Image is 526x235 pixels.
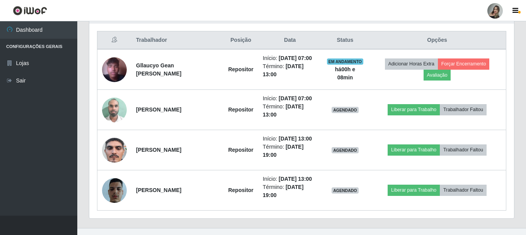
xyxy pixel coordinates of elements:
[368,31,506,50] th: Opções
[440,144,487,155] button: Trabalhador Faltou
[322,31,368,50] th: Status
[332,147,359,153] span: AGENDADO
[102,175,127,205] img: 1744377208057.jpeg
[258,31,322,50] th: Data
[335,66,355,81] strong: há 00 h e 08 min
[102,48,127,92] img: 1750804753278.jpeg
[263,143,317,159] li: Término:
[13,6,47,15] img: CoreUI Logo
[136,187,181,193] strong: [PERSON_NAME]
[440,104,487,115] button: Trabalhador Faltou
[263,175,317,183] li: Início:
[223,31,258,50] th: Posição
[279,136,312,142] time: [DATE] 13:00
[136,147,181,153] strong: [PERSON_NAME]
[388,185,440,196] button: Liberar para Trabalho
[388,144,440,155] button: Liberar para Trabalho
[263,103,317,119] li: Término:
[385,58,438,69] button: Adicionar Horas Extra
[279,95,312,101] time: [DATE] 07:00
[438,58,490,69] button: Forçar Encerramento
[228,106,253,113] strong: Repositor
[131,31,223,50] th: Trabalhador
[102,123,127,178] img: 1733256413053.jpeg
[228,187,253,193] strong: Repositor
[263,62,317,79] li: Término:
[228,66,253,72] strong: Repositor
[228,147,253,153] strong: Repositor
[332,107,359,113] span: AGENDADO
[279,55,312,61] time: [DATE] 07:00
[327,58,364,65] span: EM ANDAMENTO
[263,54,317,62] li: Início:
[424,70,451,81] button: Avaliação
[388,104,440,115] button: Liberar para Trabalho
[279,176,312,182] time: [DATE] 13:00
[263,94,317,103] li: Início:
[263,135,317,143] li: Início:
[263,183,317,199] li: Término:
[102,93,127,126] img: 1751466407656.jpeg
[332,187,359,194] span: AGENDADO
[136,106,181,113] strong: [PERSON_NAME]
[440,185,487,196] button: Trabalhador Faltou
[136,62,181,77] strong: Gllaucyo Gean [PERSON_NAME]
